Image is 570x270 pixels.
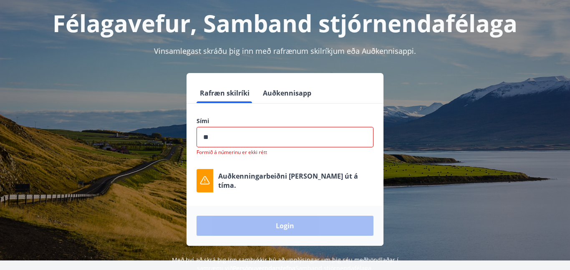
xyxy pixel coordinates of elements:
[197,149,373,156] p: Formið á númerinu er ekki rétt
[154,46,416,56] span: Vinsamlegast skráðu þig inn með rafrænum skilríkjum eða Auðkennisappi.
[197,117,373,125] label: Sími
[10,7,560,39] h1: Félagavefur, Samband stjórnendafélaga
[218,172,373,190] p: Auðkenningarbeiðni [PERSON_NAME] út á tíma.
[260,83,315,103] button: Auðkennisapp
[197,83,253,103] button: Rafræn skilríki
